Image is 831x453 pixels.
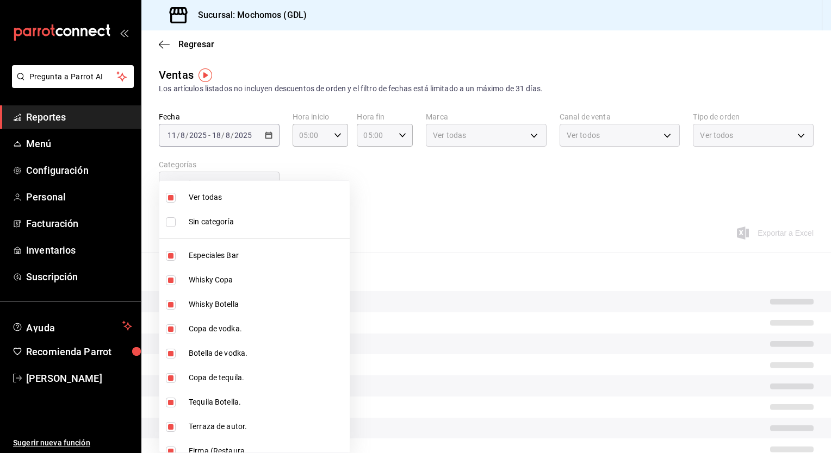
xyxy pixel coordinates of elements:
span: Botella de vodka. [189,348,345,359]
span: Whisky Botella [189,299,345,310]
span: Especiales Bar [189,250,345,261]
span: Sin categoría [189,216,345,228]
span: Copa de tequila. [189,372,345,383]
span: Whisky Copa [189,274,345,286]
span: Ver todas [189,192,345,203]
span: Tequila Botella. [189,397,345,408]
span: Terraza de autor. [189,421,345,432]
span: Copa de vodka. [189,323,345,335]
img: Marcador de información sobre herramientas [199,68,212,82]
